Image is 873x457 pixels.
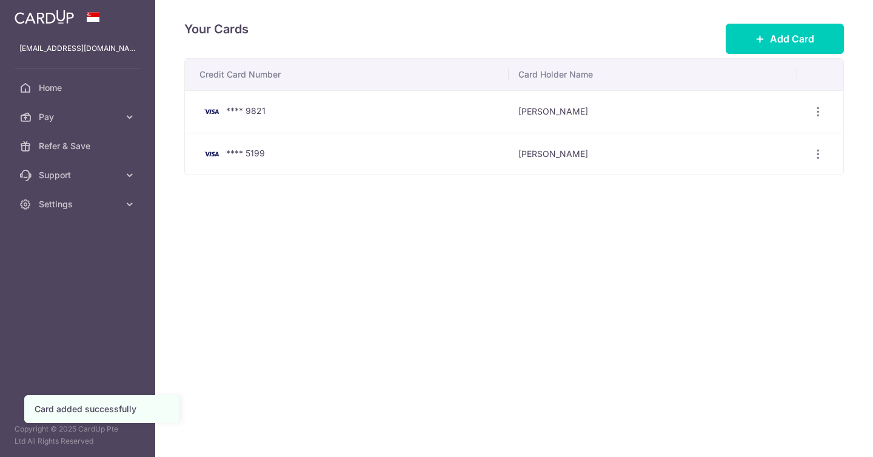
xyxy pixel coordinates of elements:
[39,198,119,210] span: Settings
[509,90,797,133] td: [PERSON_NAME]
[509,59,797,90] th: Card Holder Name
[39,82,119,94] span: Home
[39,169,119,181] span: Support
[184,19,249,39] h4: Your Cards
[795,421,861,451] iframe: Opens a widget where you can find more information
[509,133,797,175] td: [PERSON_NAME]
[39,140,119,152] span: Refer & Save
[19,42,136,55] p: [EMAIL_ADDRESS][DOMAIN_NAME]
[185,59,509,90] th: Credit Card Number
[35,403,169,415] div: Card added successfully
[199,147,224,161] img: Bank Card
[15,10,74,24] img: CardUp
[39,111,119,123] span: Pay
[726,24,844,54] button: Add Card
[199,104,224,119] img: Bank Card
[770,32,814,46] span: Add Card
